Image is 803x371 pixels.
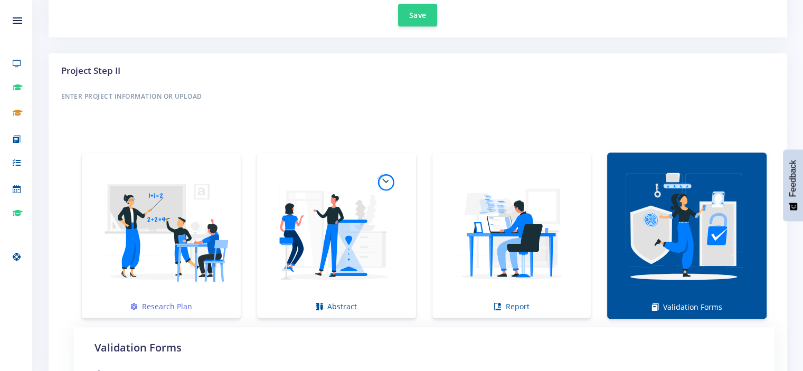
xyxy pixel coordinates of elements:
[95,340,754,356] h2: Validation Forms
[616,159,758,301] img: Validation Forms
[257,153,416,318] a: Abstract
[432,153,591,318] a: Report
[441,159,583,301] img: Report
[61,90,774,103] h6: Enter Project Information or Upload
[398,4,437,26] button: Save
[61,64,774,78] h3: Project Step II
[82,153,241,318] a: Research Plan
[783,149,803,221] button: Feedback - Show survey
[788,160,798,197] span: Feedback
[607,153,767,319] a: Validation Forms
[266,159,408,301] img: Abstract
[90,159,232,301] img: Research Plan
